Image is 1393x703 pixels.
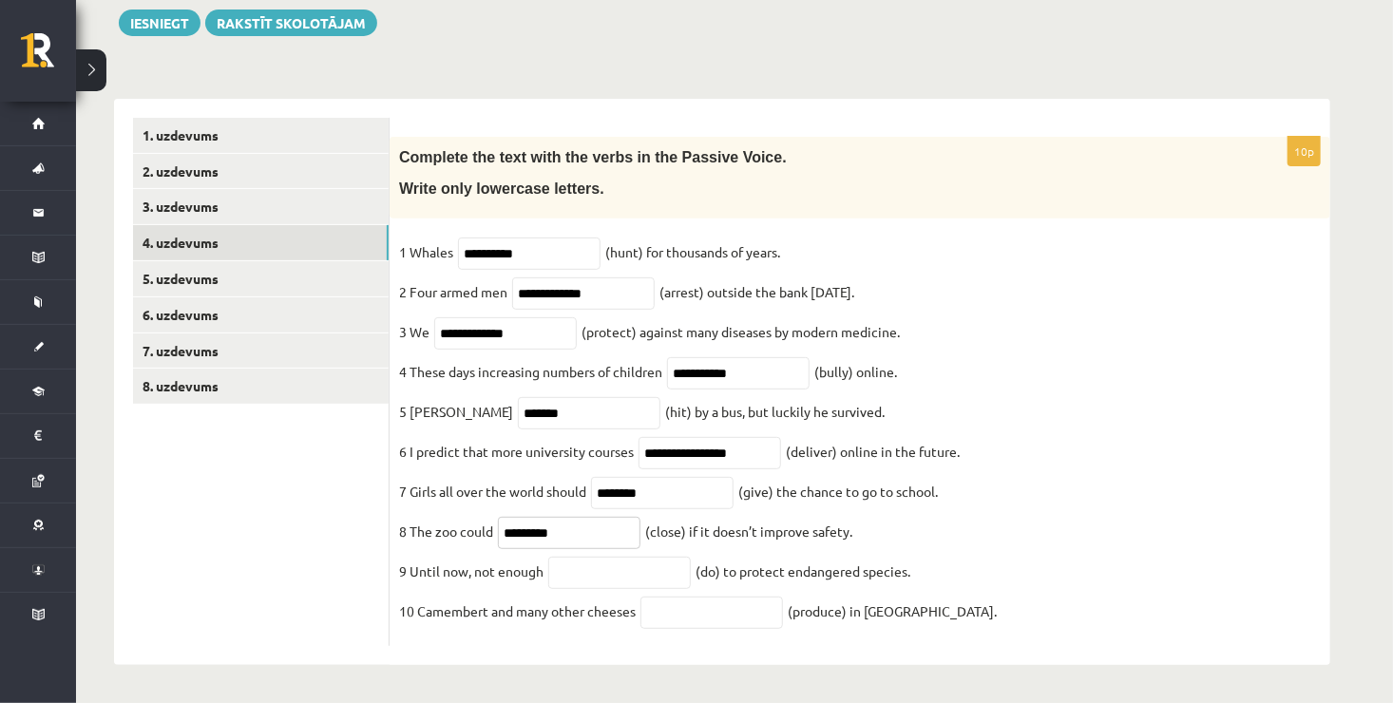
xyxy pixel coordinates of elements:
[21,33,76,81] a: Rīgas 1. Tālmācības vidusskola
[133,225,389,260] a: 4. uzdevums
[399,237,1321,636] fieldset: (hunt) for thousands of years. (arrest) outside the bank [DATE]. (protect) against many diseases ...
[399,317,429,346] p: 3 We
[119,9,200,36] button: Iesniegt
[399,477,586,505] p: 7 Girls all over the world should
[133,297,389,332] a: 6. uzdevums
[399,597,636,625] p: 10 Camembert and many other cheeses
[205,9,377,36] a: Rakstīt skolotājam
[399,397,513,426] p: 5 [PERSON_NAME]
[399,557,544,585] p: 9 Until now, not enough
[399,277,507,306] p: 2 Four armed men
[399,357,662,386] p: 4 These days increasing numbers of children
[133,261,389,296] a: 5. uzdevums
[399,149,787,165] span: Complete the text with the verbs in the Passive Voice.
[133,189,389,224] a: 3. uzdevums
[133,118,389,153] a: 1. uzdevums
[133,154,389,189] a: 2. uzdevums
[133,333,389,369] a: 7. uzdevums
[399,437,634,465] p: 6 I predict that more university courses
[399,180,604,197] span: Write only lowercase letters.
[133,369,389,404] a: 8. uzdevums
[399,517,493,545] p: 8 The zoo could
[399,237,453,266] p: 1 Whales
[1288,136,1321,166] p: 10p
